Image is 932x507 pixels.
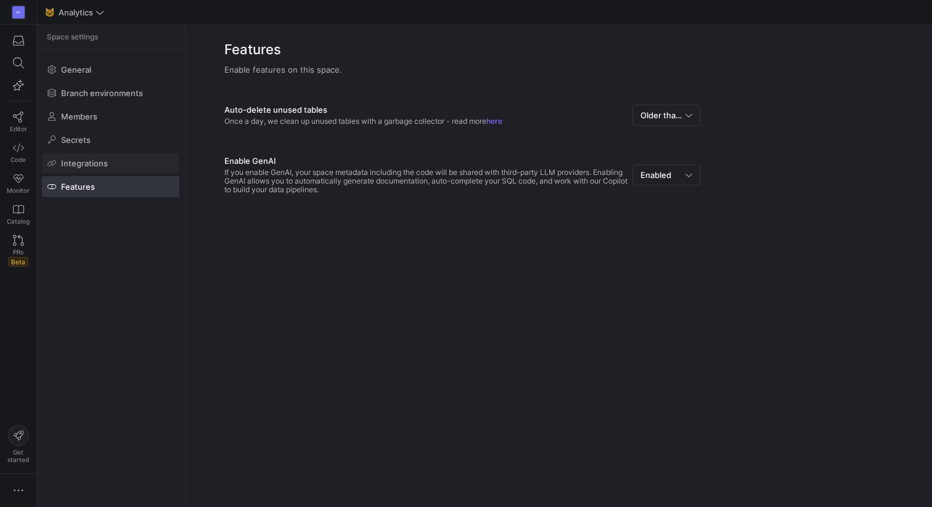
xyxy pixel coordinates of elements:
[5,168,31,199] a: Monitor
[7,217,30,225] span: Catalog
[47,33,98,41] span: Space settings
[42,83,179,103] a: Branch environments
[61,158,108,168] span: Integrations
[5,137,31,168] a: Code
[61,135,91,145] span: Secrets
[224,65,700,75] div: Enable features on this space.
[224,105,327,115] div: Auto-delete unused tables
[5,2,31,23] a: AV
[5,199,31,230] a: Catalog
[61,112,97,121] span: Members
[10,125,27,132] span: Editor
[486,116,502,126] a: here
[59,7,93,17] span: Analytics
[7,187,30,194] span: Monitor
[42,59,179,80] a: General
[42,153,179,174] a: Integrations
[10,156,26,163] span: Code
[224,168,627,194] div: If you enable GenAI, your space metadata including the code will be shared with third-party LLM p...
[7,448,29,463] span: Get started
[61,88,143,98] span: Branch environments
[42,4,107,20] button: 🐱Analytics
[5,230,31,272] a: PRsBeta
[61,182,95,192] span: Features
[42,106,179,127] a: Members
[5,420,31,468] button: Getstarted
[8,257,28,267] span: Beta
[42,176,179,197] a: Features
[13,248,23,256] span: PRs
[224,156,276,166] div: Enable GenAI
[224,117,502,126] div: Once a day, we clean up unused tables with a garbage collector - read more
[224,39,700,60] h2: Features
[5,107,31,137] a: Editor
[640,170,671,180] span: Enabled
[45,8,54,17] span: 🐱
[42,129,179,150] a: Secrets
[640,110,692,120] span: Older than 7d
[61,65,91,75] span: General
[12,6,25,18] div: AV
